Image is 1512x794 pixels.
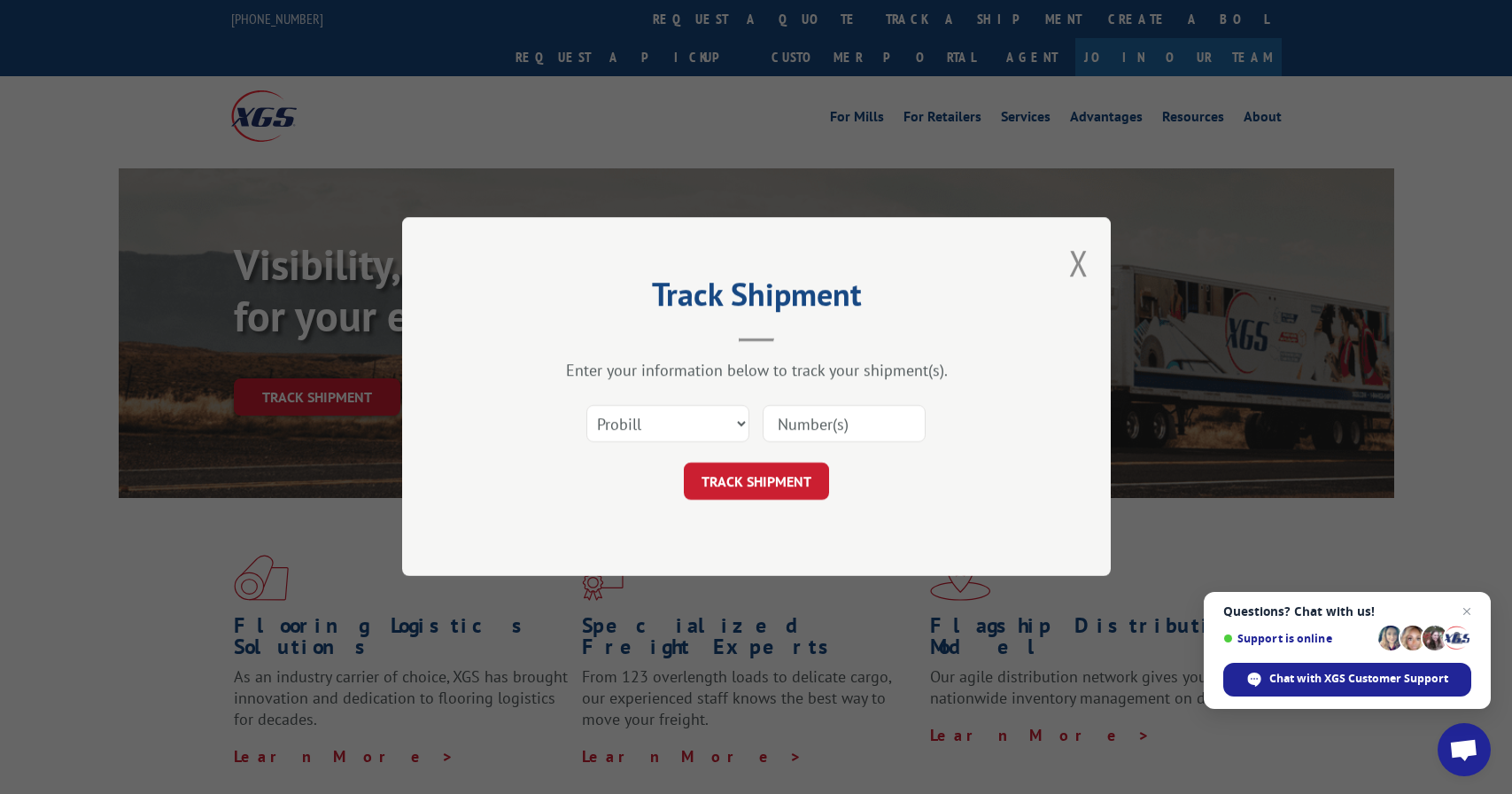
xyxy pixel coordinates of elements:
button: Close modal [1069,239,1089,286]
button: TRACK SHIPMENT [684,463,829,501]
span: Close chat [1456,601,1477,622]
div: Chat with XGS Customer Support [1223,663,1471,697]
span: Questions? Chat with us! [1223,604,1471,619]
div: Open chat [1438,723,1491,776]
div: Enter your information below to track your shipment(s). [491,361,1022,381]
span: Chat with XGS Customer Support [1269,671,1448,687]
h2: Track Shipment [491,282,1022,315]
input: Number(s) [763,406,926,443]
span: Support is online [1223,632,1372,645]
